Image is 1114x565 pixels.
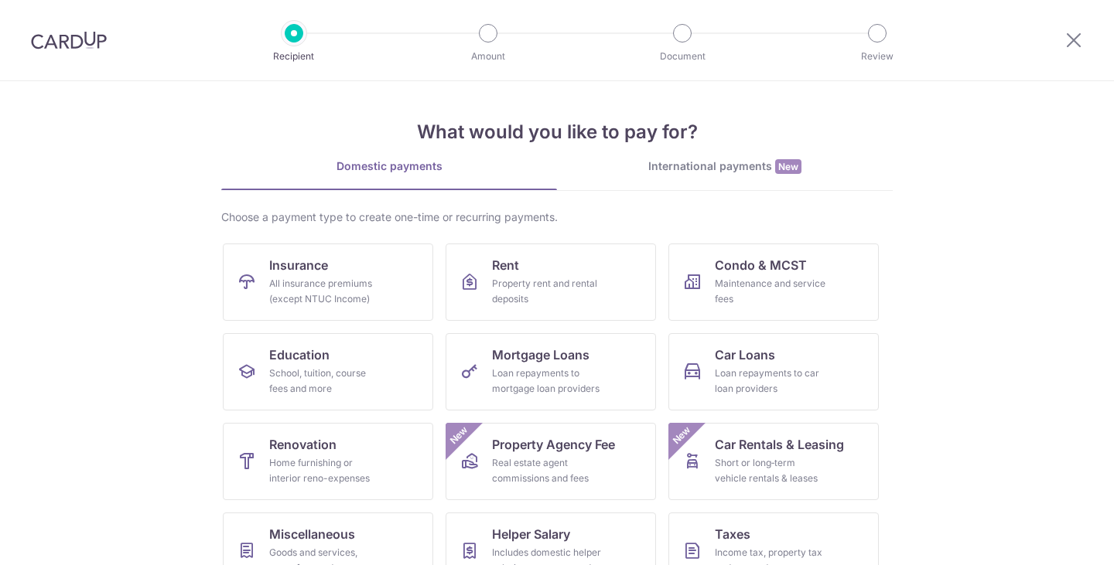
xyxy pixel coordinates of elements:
div: Loan repayments to mortgage loan providers [492,366,603,397]
div: Real estate agent commissions and fees [492,455,603,486]
span: New [446,423,472,448]
a: EducationSchool, tuition, course fees and more [223,333,433,410]
div: School, tuition, course fees and more [269,366,381,397]
div: Domestic payments [221,158,557,174]
span: New [669,423,695,448]
img: CardUp [31,31,107,49]
span: Insurance [269,256,328,274]
span: Property Agency Fee [492,435,615,454]
a: Car LoansLoan repayments to car loan providers [668,333,879,410]
span: Mortgage Loans [492,345,589,364]
span: Education [269,345,330,364]
div: Maintenance and service fees [715,276,826,307]
span: Taxes [715,525,750,543]
a: Car Rentals & LeasingShort or long‑term vehicle rentals & leasesNew [668,423,879,500]
a: RenovationHome furnishing or interior reno-expenses [223,423,433,500]
span: Car Rentals & Leasing [715,435,844,454]
a: InsuranceAll insurance premiums (except NTUC Income) [223,243,433,321]
a: RentProperty rent and rental deposits [446,243,656,321]
div: International payments [557,158,893,175]
a: Mortgage LoansLoan repayments to mortgage loan providers [446,333,656,410]
p: Review [820,49,935,64]
span: Helper Salary [492,525,570,543]
p: Document [625,49,740,64]
div: Short or long‑term vehicle rentals & leases [715,455,826,486]
span: New [775,159,801,174]
a: Condo & MCSTMaintenance and service fees [668,243,879,321]
div: Loan repayments to car loan providers [715,366,826,397]
span: Car Loans [715,345,775,364]
div: Choose a payment type to create one-time or recurring payments. [221,209,893,225]
span: Rent [492,256,519,274]
h4: What would you like to pay for? [221,118,893,146]
a: Property Agency FeeReal estate agent commissions and feesNew [446,423,656,500]
span: Renovation [269,435,337,454]
div: Home furnishing or interior reno-expenses [269,455,381,486]
span: Miscellaneous [269,525,355,543]
p: Recipient [237,49,351,64]
span: Condo & MCST [715,256,807,274]
p: Amount [431,49,545,64]
div: All insurance premiums (except NTUC Income) [269,276,381,307]
div: Property rent and rental deposits [492,276,603,307]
